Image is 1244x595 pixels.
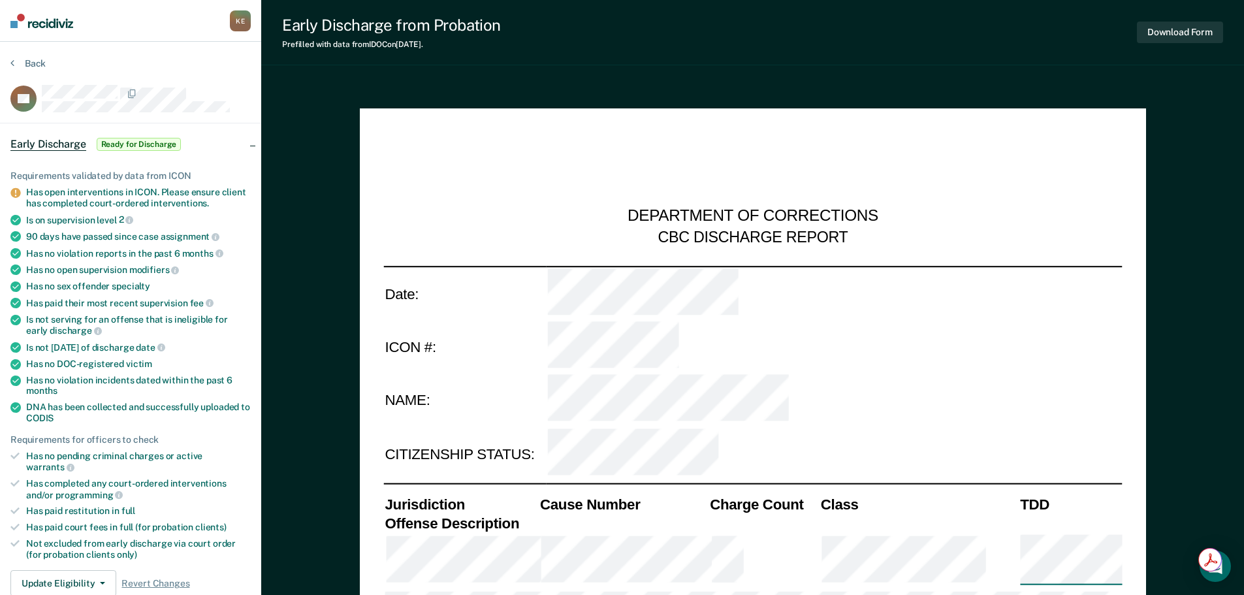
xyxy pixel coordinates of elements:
td: Date: [383,266,546,320]
th: Class [819,495,1018,514]
div: Has paid their most recent supervision [26,297,251,309]
div: Has no DOC-registered [26,359,251,370]
div: K E [230,10,251,31]
div: Has open interventions in ICON. Please ensure client has completed court-ordered interventions. [26,187,251,209]
img: Recidiviz [10,14,73,28]
span: CODIS [26,413,54,423]
span: months [26,385,57,396]
span: fee [190,298,214,308]
div: DNA has been collected and successfully uploaded to [26,402,251,424]
div: Has paid restitution in [26,506,251,517]
span: assignment [161,231,219,242]
div: Early Discharge from Probation [282,16,501,35]
div: Has no sex offender [26,281,251,292]
span: modifiers [129,265,180,275]
div: Has no violation incidents dated within the past 6 [26,375,251,397]
div: Has no violation reports in the past 6 [26,248,251,259]
span: months [182,248,223,259]
th: Charge Count [709,495,820,514]
span: only) [117,549,137,560]
div: Is on supervision level [26,214,251,226]
div: Not excluded from early discharge via court order (for probation clients [26,538,251,560]
div: Is not serving for an offense that is ineligible for early [26,314,251,336]
button: Back [10,57,46,69]
span: discharge [50,325,102,336]
span: 2 [119,214,134,225]
td: ICON #: [383,320,546,374]
div: DEPARTMENT OF CORRECTIONS [628,206,878,227]
span: clients) [195,522,227,532]
th: Cause Number [538,495,708,514]
div: Is not [DATE] of discharge [26,342,251,353]
button: KE [230,10,251,31]
div: Requirements for officers to check [10,434,251,445]
span: Ready for Discharge [97,138,182,151]
span: warrants [26,462,74,472]
span: Revert Changes [121,578,189,589]
div: Prefilled with data from IDOC on [DATE] . [282,40,501,49]
div: Requirements validated by data from ICON [10,170,251,182]
th: Jurisdiction [383,495,539,514]
div: CBC DISCHARGE REPORT [658,227,848,247]
span: specialty [112,281,150,291]
div: Has completed any court-ordered interventions and/or [26,478,251,500]
span: full [121,506,135,516]
div: 90 days have passed since case [26,231,251,242]
span: programming [56,490,123,500]
div: Has no pending criminal charges or active [26,451,251,473]
th: Offense Description [383,514,539,533]
td: CITIZENSHIP STATUS: [383,427,546,481]
div: Has paid court fees in full (for probation [26,522,251,533]
span: date [136,342,165,353]
th: TDD [1019,495,1122,514]
div: Has no open supervision [26,264,251,276]
span: Early Discharge [10,138,86,151]
span: victim [126,359,152,369]
td: NAME: [383,374,546,427]
button: Download Form [1137,22,1223,43]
